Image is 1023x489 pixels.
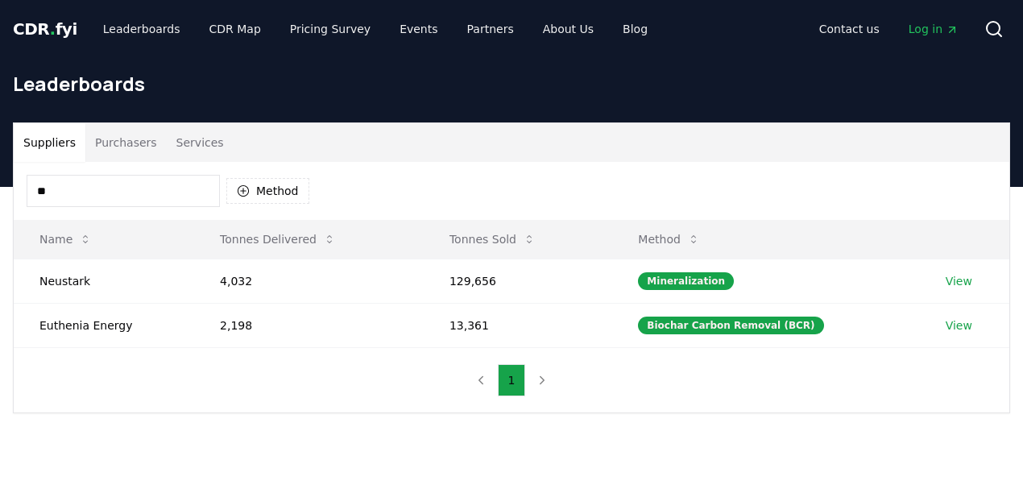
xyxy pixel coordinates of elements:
[90,15,661,44] nav: Main
[437,223,549,255] button: Tonnes Sold
[14,259,194,303] td: Neustark
[14,123,85,162] button: Suppliers
[638,317,823,334] div: Biochar Carbon Removal (BCR)
[896,15,971,44] a: Log in
[194,259,424,303] td: 4,032
[13,18,77,40] a: CDR.fyi
[226,178,309,204] button: Method
[277,15,383,44] a: Pricing Survey
[27,223,105,255] button: Name
[946,317,972,334] a: View
[625,223,713,255] button: Method
[387,15,450,44] a: Events
[454,15,527,44] a: Partners
[197,15,274,44] a: CDR Map
[194,303,424,347] td: 2,198
[14,303,194,347] td: Euthenia Energy
[638,272,734,290] div: Mineralization
[50,19,56,39] span: .
[207,223,349,255] button: Tonnes Delivered
[806,15,893,44] a: Contact us
[424,303,612,347] td: 13,361
[13,19,77,39] span: CDR fyi
[90,15,193,44] a: Leaderboards
[530,15,607,44] a: About Us
[498,364,526,396] button: 1
[424,259,612,303] td: 129,656
[610,15,661,44] a: Blog
[806,15,971,44] nav: Main
[85,123,167,162] button: Purchasers
[13,71,1010,97] h1: Leaderboards
[167,123,234,162] button: Services
[946,273,972,289] a: View
[909,21,959,37] span: Log in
